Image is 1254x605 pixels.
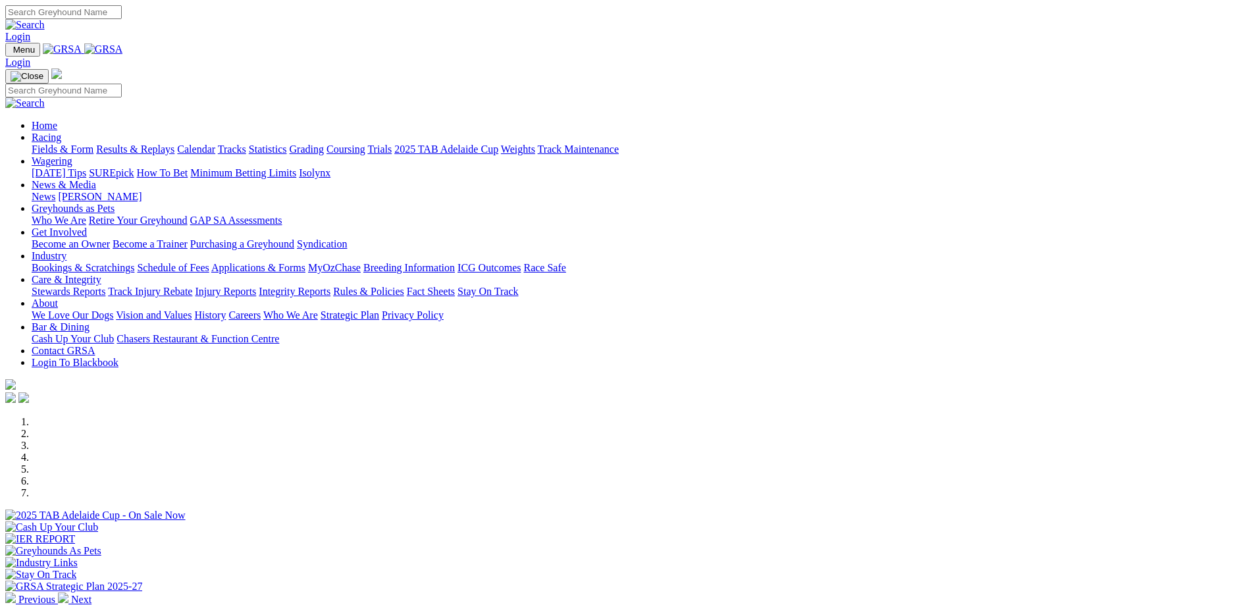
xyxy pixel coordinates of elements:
a: Careers [228,309,261,321]
a: Cash Up Your Club [32,333,114,344]
button: Toggle navigation [5,69,49,84]
img: GRSA Strategic Plan 2025-27 [5,581,142,592]
div: Racing [32,144,1249,155]
a: How To Bet [137,167,188,178]
a: 2025 TAB Adelaide Cup [394,144,498,155]
a: Bar & Dining [32,321,90,332]
a: Weights [501,144,535,155]
div: About [32,309,1249,321]
input: Search [5,5,122,19]
img: Cash Up Your Club [5,521,98,533]
a: Calendar [177,144,215,155]
a: Industry [32,250,66,261]
a: News & Media [32,179,96,190]
img: logo-grsa-white.png [51,68,62,79]
a: ICG Outcomes [457,262,521,273]
a: Fields & Form [32,144,93,155]
a: Isolynx [299,167,330,178]
img: Industry Links [5,557,78,569]
a: Results & Replays [96,144,174,155]
a: Retire Your Greyhound [89,215,188,226]
div: Wagering [32,167,1249,179]
img: chevron-right-pager-white.svg [58,592,68,603]
a: Previous [5,594,58,605]
a: History [194,309,226,321]
a: Track Injury Rebate [108,286,192,297]
span: Previous [18,594,55,605]
a: Wagering [32,155,72,167]
a: [PERSON_NAME] [58,191,142,202]
a: Greyhounds as Pets [32,203,115,214]
a: MyOzChase [308,262,361,273]
input: Search [5,84,122,97]
a: Next [58,594,91,605]
a: Grading [290,144,324,155]
div: News & Media [32,191,1249,203]
img: IER REPORT [5,533,75,545]
a: Become a Trainer [113,238,188,250]
img: Search [5,19,45,31]
a: About [32,298,58,309]
a: Stewards Reports [32,286,105,297]
img: logo-grsa-white.png [5,379,16,390]
a: Integrity Reports [259,286,330,297]
div: Get Involved [32,238,1249,250]
span: Menu [13,45,35,55]
a: Care & Integrity [32,274,101,285]
button: Toggle navigation [5,43,40,57]
img: Greyhounds As Pets [5,545,101,557]
img: GRSA [43,43,82,55]
div: Bar & Dining [32,333,1249,345]
a: Statistics [249,144,287,155]
a: Tracks [218,144,246,155]
a: [DATE] Tips [32,167,86,178]
a: Track Maintenance [538,144,619,155]
a: Injury Reports [195,286,256,297]
a: Coursing [327,144,365,155]
a: Syndication [297,238,347,250]
a: Home [32,120,57,131]
a: Race Safe [523,262,565,273]
img: chevron-left-pager-white.svg [5,592,16,603]
a: Applications & Forms [211,262,305,273]
img: 2025 TAB Adelaide Cup - On Sale Now [5,510,186,521]
a: Purchasing a Greyhound [190,238,294,250]
a: Login [5,57,30,68]
a: Login [5,31,30,42]
img: twitter.svg [18,392,29,403]
a: Chasers Restaurant & Function Centre [117,333,279,344]
div: Greyhounds as Pets [32,215,1249,226]
a: Stay On Track [457,286,518,297]
a: Schedule of Fees [137,262,209,273]
a: Contact GRSA [32,345,95,356]
a: Trials [367,144,392,155]
a: News [32,191,55,202]
a: Racing [32,132,61,143]
a: Vision and Values [116,309,192,321]
a: SUREpick [89,167,134,178]
a: Who We Are [32,215,86,226]
a: GAP SA Assessments [190,215,282,226]
a: Privacy Policy [382,309,444,321]
a: Minimum Betting Limits [190,167,296,178]
a: We Love Our Dogs [32,309,113,321]
img: Close [11,71,43,82]
a: Get Involved [32,226,87,238]
img: Stay On Track [5,569,76,581]
img: facebook.svg [5,392,16,403]
img: Search [5,97,45,109]
a: Strategic Plan [321,309,379,321]
a: Bookings & Scratchings [32,262,134,273]
a: Breeding Information [363,262,455,273]
div: Industry [32,262,1249,274]
a: Who We Are [263,309,318,321]
img: GRSA [84,43,123,55]
a: Become an Owner [32,238,110,250]
span: Next [71,594,91,605]
a: Rules & Policies [333,286,404,297]
div: Care & Integrity [32,286,1249,298]
a: Fact Sheets [407,286,455,297]
a: Login To Blackbook [32,357,118,368]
